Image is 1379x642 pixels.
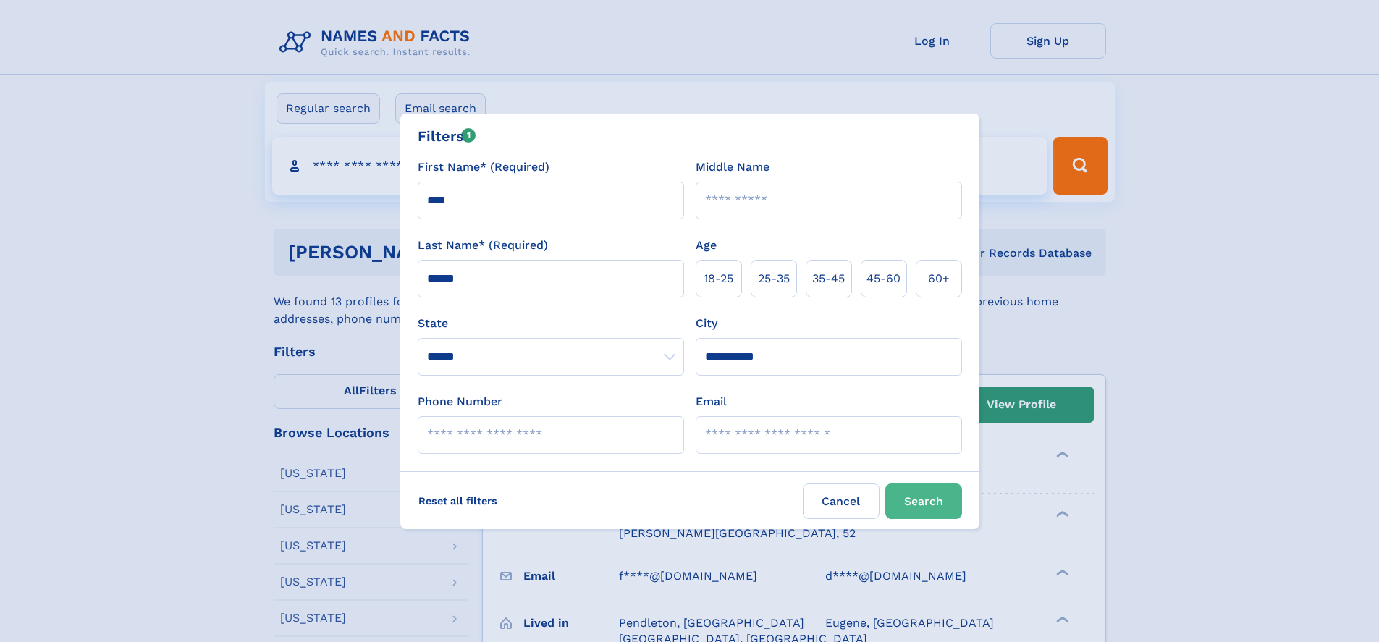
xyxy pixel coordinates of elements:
span: 60+ [928,270,950,287]
label: Email [696,393,727,410]
label: Age [696,237,717,254]
label: Middle Name [696,159,769,176]
label: Last Name* (Required) [418,237,548,254]
span: 25‑35 [758,270,790,287]
span: 35‑45 [812,270,845,287]
label: Phone Number [418,393,502,410]
label: State [418,315,684,332]
label: First Name* (Required) [418,159,549,176]
span: 45‑60 [866,270,901,287]
button: Search [885,483,962,519]
div: Filters [418,125,476,147]
label: City [696,315,717,332]
span: 18‑25 [704,270,733,287]
label: Reset all filters [409,483,507,518]
label: Cancel [803,483,880,519]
